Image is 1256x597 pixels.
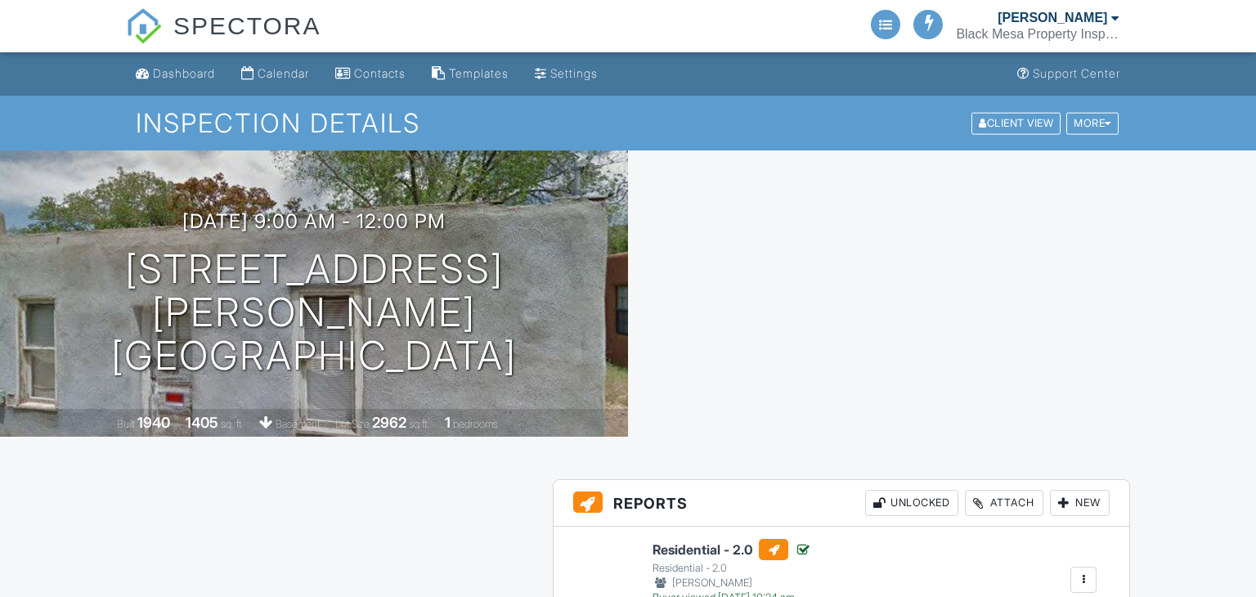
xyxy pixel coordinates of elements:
[186,414,218,431] div: 1405
[235,59,316,89] a: Calendar
[258,66,309,80] div: Calendar
[173,8,321,43] span: SPECTORA
[998,10,1107,26] div: [PERSON_NAME]
[276,418,320,430] span: basement
[329,59,412,89] a: Contacts
[956,26,1119,43] div: Black Mesa Property Inspections Inc
[129,59,222,89] a: Dashboard
[126,8,162,44] img: The Best Home Inspection Software - Spectora
[354,66,406,80] div: Contacts
[1011,59,1127,89] a: Support Center
[221,418,244,430] span: sq. ft.
[117,418,135,430] span: Built
[153,66,215,80] div: Dashboard
[126,25,321,55] a: SPECTORA
[445,414,451,431] div: 1
[26,248,602,377] h1: [STREET_ADDRESS][PERSON_NAME] [GEOGRAPHIC_DATA]
[409,418,429,430] span: sq.ft.
[970,116,1065,128] a: Client View
[550,66,598,80] div: Settings
[1033,66,1120,80] div: Support Center
[335,418,370,430] span: Lot Size
[1050,490,1110,516] div: New
[1066,112,1119,134] div: More
[372,414,406,431] div: 2962
[554,480,1130,527] h3: Reports
[653,575,811,591] div: [PERSON_NAME]
[653,539,811,560] h6: Residential - 2.0
[449,66,509,80] div: Templates
[425,59,515,89] a: Templates
[137,414,170,431] div: 1940
[528,59,604,89] a: Settings
[971,112,1061,134] div: Client View
[136,109,1119,137] h1: Inspection Details
[653,562,811,575] div: Residential - 2.0
[453,418,498,430] span: bedrooms
[865,490,958,516] div: Unlocked
[965,490,1043,516] div: Attach
[182,210,446,232] h3: [DATE] 9:00 am - 12:00 pm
